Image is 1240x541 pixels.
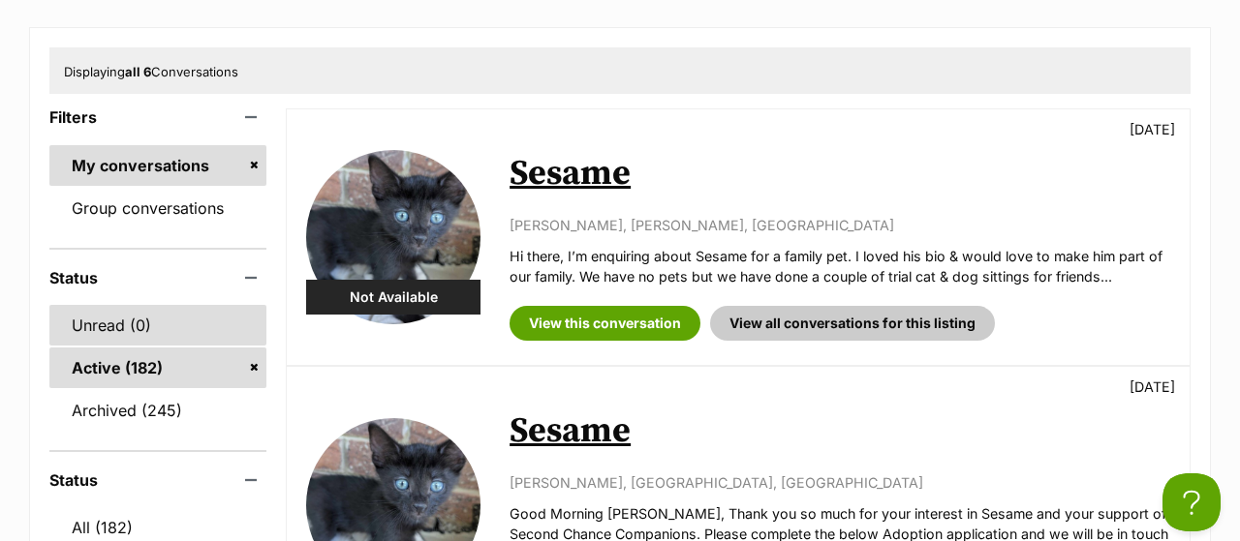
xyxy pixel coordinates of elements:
span: Displaying Conversations [64,64,238,79]
header: Status [49,471,266,489]
a: Unread (0) [49,305,266,346]
div: Not Available [306,280,480,315]
a: My conversations [49,145,266,186]
a: Group conversations [49,188,266,228]
strong: all 6 [125,64,151,79]
img: Sesame [306,150,480,324]
header: Filters [49,108,266,126]
p: [DATE] [1130,376,1175,397]
a: Archived (245) [49,390,266,431]
header: Status [49,269,266,286]
p: Hi there, I’m enquiring about Sesame for a family pet. I loved his bio & would love to make him p... [510,246,1170,287]
iframe: Help Scout Beacon - Open [1162,473,1221,531]
p: [PERSON_NAME], [PERSON_NAME], [GEOGRAPHIC_DATA] [510,215,1170,235]
a: View all conversations for this listing [710,306,995,341]
a: Sesame [510,152,631,195]
a: Sesame [510,409,631,453]
a: Active (182) [49,347,266,388]
p: [DATE] [1130,119,1175,139]
p: [PERSON_NAME], [GEOGRAPHIC_DATA], [GEOGRAPHIC_DATA] [510,472,1170,493]
a: View this conversation [510,306,700,341]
